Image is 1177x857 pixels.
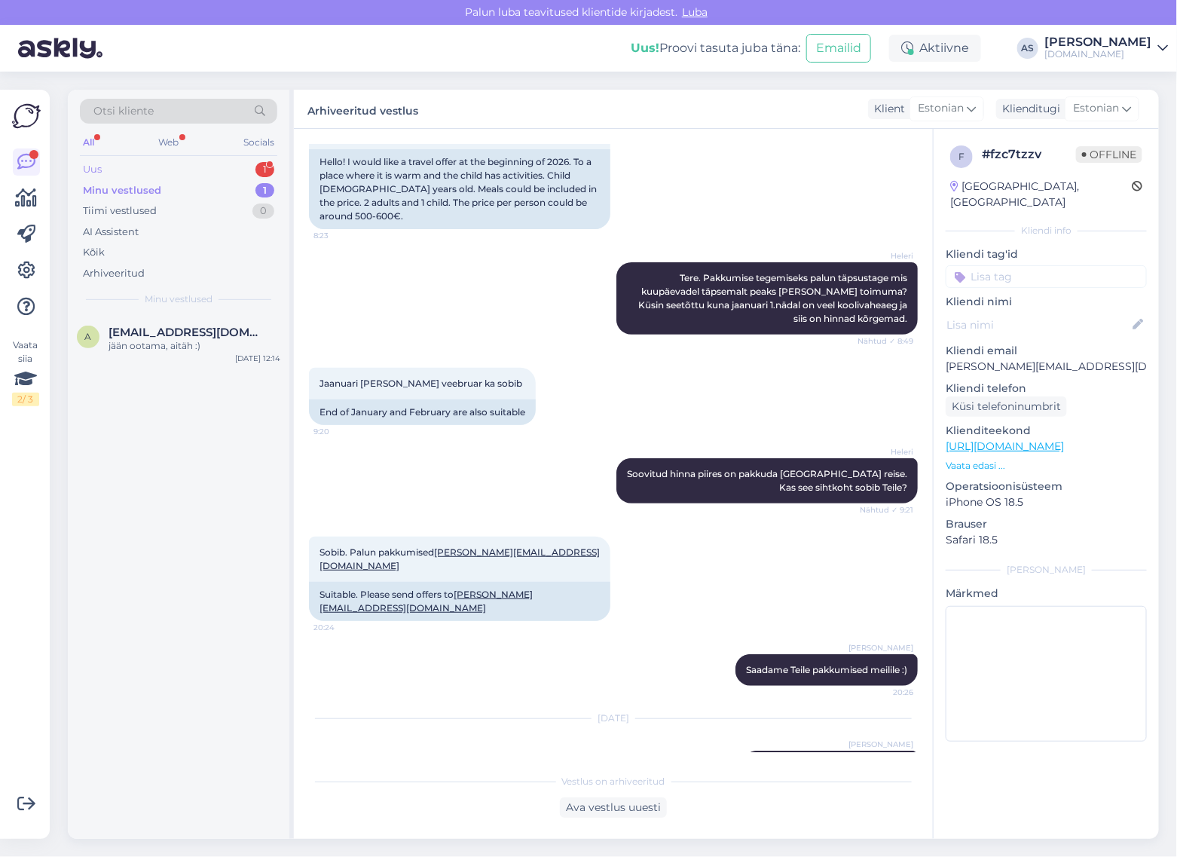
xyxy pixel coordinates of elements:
[946,343,1147,359] p: Kliendi email
[156,133,182,152] div: Web
[309,399,536,425] div: End of January and February are also suitable
[946,494,1147,510] p: iPhone OS 18.5
[946,294,1147,310] p: Kliendi nimi
[12,338,39,406] div: Vaata siia
[677,5,712,19] span: Luba
[946,423,1147,439] p: Klienditeekond
[313,230,370,241] span: 8:23
[83,225,139,240] div: AI Assistent
[918,100,964,117] span: Estonian
[307,99,418,119] label: Arhiveeritud vestlus
[252,204,274,219] div: 0
[319,546,600,571] a: [PERSON_NAME][EMAIL_ADDRESS][DOMAIN_NAME]
[950,179,1132,210] div: [GEOGRAPHIC_DATA], [GEOGRAPHIC_DATA]
[946,396,1067,417] div: Küsi telefoninumbrit
[80,133,97,152] div: All
[83,266,145,281] div: Arhiveeritud
[1073,100,1119,117] span: Estonian
[145,292,212,306] span: Minu vestlused
[946,224,1147,237] div: Kliendi info
[946,563,1147,577] div: [PERSON_NAME]
[857,335,913,347] span: Nähtud ✓ 8:49
[562,775,665,788] span: Vestlus on arhiveeritud
[958,151,965,162] span: f
[83,245,105,260] div: Kõik
[857,446,913,458] span: Heleri
[319,546,600,571] span: Sobib. Palun pakkumised
[1044,36,1151,48] div: [PERSON_NAME]
[1017,38,1038,59] div: AS
[12,393,39,406] div: 2 / 3
[946,479,1147,494] p: Operatsioonisüsteem
[946,359,1147,375] p: [PERSON_NAME][EMAIL_ADDRESS][DOMAIN_NAME]
[946,532,1147,548] p: Safari 18.5
[1044,48,1151,60] div: [DOMAIN_NAME]
[946,317,1130,333] input: Lisa nimi
[235,353,280,364] div: [DATE] 12:14
[83,183,161,198] div: Minu vestlused
[1076,146,1142,163] span: Offline
[313,622,370,633] span: 20:24
[319,378,522,389] span: Jaanuari [PERSON_NAME] veebruar ka sobib
[83,162,102,177] div: Uus
[109,339,280,353] div: jään ootama, aitäh :)
[240,133,277,152] div: Socials
[868,101,905,117] div: Klient
[946,265,1147,288] input: Lisa tag
[857,250,913,262] span: Heleri
[631,41,659,55] b: Uus!
[255,162,274,177] div: 1
[982,145,1076,164] div: # fzc7tzzv
[996,101,1060,117] div: Klienditugi
[12,102,41,130] img: Askly Logo
[638,272,909,324] span: Tere. Pakkumise tegemiseks palun täpsustage mis kuupäevadel täpsemalt peaks [PERSON_NAME] toimuma...
[313,426,370,437] span: 9:20
[309,149,610,229] div: Hello! I would like a travel offer at the beginning of 2026. To a place where it is warm and the ...
[560,797,667,818] div: Ava vestlus uuesti
[946,516,1147,532] p: Brauser
[806,34,871,63] button: Emailid
[946,586,1147,601] p: Märkmed
[255,183,274,198] div: 1
[109,326,265,339] span: angelajoearu@gmail.com
[309,712,918,725] div: [DATE]
[848,642,913,653] span: [PERSON_NAME]
[946,459,1147,473] p: Vaata edasi ...
[857,504,913,516] span: Nähtud ✓ 9:21
[309,582,610,621] div: Suitable. Please send offers to
[889,35,981,62] div: Aktiivne
[946,381,1147,396] p: Kliendi telefon
[946,439,1064,453] a: [URL][DOMAIN_NAME]
[1044,36,1168,60] a: [PERSON_NAME][DOMAIN_NAME]
[746,664,907,675] span: Saadame Teile pakkumised meilile :)
[848,739,913,750] span: [PERSON_NAME]
[93,103,154,119] span: Otsi kliente
[85,331,92,342] span: a
[631,39,800,57] div: Proovi tasuta juba täna:
[946,246,1147,262] p: Kliendi tag'id
[857,687,913,698] span: 20:26
[627,468,909,493] span: Soovitud hinna piires on pakkuda [GEOGRAPHIC_DATA] reise. Kas see sihtkoht sobib Teile?
[83,204,157,219] div: Tiimi vestlused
